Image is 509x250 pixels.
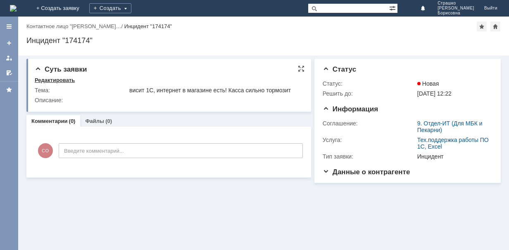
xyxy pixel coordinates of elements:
span: Информация [323,105,378,113]
span: Данные о контрагенте [323,168,410,176]
div: Тема: [35,87,128,94]
div: Статус: [323,80,416,87]
a: Тех.поддержка работы ПО 1С, Excel [417,137,489,150]
div: Сделать домашней страницей [490,22,500,31]
span: СО [38,143,53,158]
div: висит 1С, интернет в магазине есть! Касса сильно тормозит [129,87,300,94]
div: Редактировать [35,77,75,84]
span: [PERSON_NAME] [438,6,474,11]
div: Услуга: [323,137,416,143]
span: Новая [417,80,439,87]
span: Страшко [438,1,474,6]
a: Комментарии [31,118,68,124]
div: Инцидент "174174" [26,36,501,45]
div: Инцидент [417,153,489,160]
span: Статус [323,65,356,73]
span: [DATE] 12:22 [417,90,452,97]
div: Инцидент "174174" [124,23,172,29]
span: Суть заявки [35,65,87,73]
a: Файлы [85,118,104,124]
a: Создать заявку [2,36,16,50]
div: Описание: [35,97,302,103]
img: logo [10,5,17,12]
a: 9. Отдел-ИТ (Для МБК и Пекарни) [417,120,483,133]
div: Создать [89,3,131,13]
a: Мои согласования [2,66,16,79]
a: Мои заявки [2,51,16,65]
div: Добавить в избранное [477,22,487,31]
div: Соглашение: [323,120,416,127]
div: Тип заявки: [323,153,416,160]
a: Перейти на домашнюю страницу [10,5,17,12]
div: / [26,23,124,29]
span: Расширенный поиск [389,4,397,12]
div: (0) [69,118,76,124]
div: (0) [105,118,112,124]
span: Борисовна [438,11,474,16]
a: Контактное лицо "[PERSON_NAME]… [26,23,121,29]
div: На всю страницу [298,65,304,72]
div: Решить до: [323,90,416,97]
